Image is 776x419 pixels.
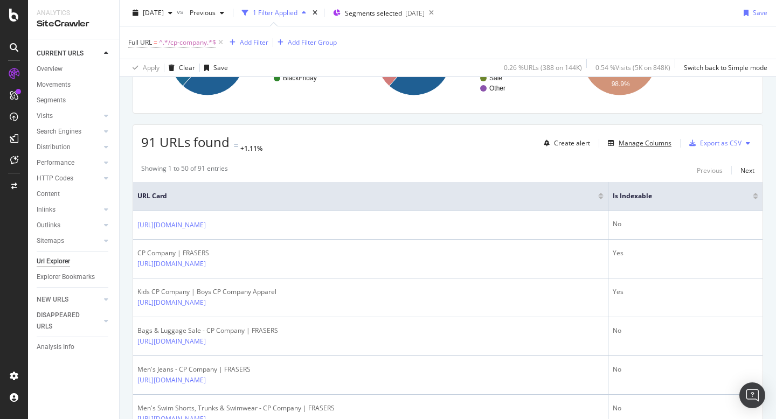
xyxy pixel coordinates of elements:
[684,63,767,72] div: Switch back to Simple mode
[37,48,101,59] a: CURRENT URLS
[37,142,71,153] div: Distribution
[137,220,206,231] a: [URL][DOMAIN_NAME]
[37,157,74,169] div: Performance
[37,48,84,59] div: CURRENT URLS
[37,79,71,90] div: Movements
[753,8,767,17] div: Save
[700,138,742,148] div: Export as CSV
[619,138,671,148] div: Manage Columns
[37,79,112,90] a: Movements
[37,173,101,184] a: HTTP Codes
[137,403,335,413] div: Men's Swim Shorts, Trunks & Swimwear - CP Company | FRASERS
[697,164,723,177] button: Previous
[37,126,81,137] div: Search Engines
[697,166,723,175] div: Previous
[604,137,671,150] button: Manage Columns
[739,4,767,22] button: Save
[179,63,195,72] div: Clear
[613,191,737,201] span: Is Indexable
[554,138,590,148] div: Create alert
[37,271,112,283] a: Explorer Bookmarks
[37,95,112,106] a: Segments
[141,11,342,105] div: A chart.
[164,59,195,76] button: Clear
[37,310,101,332] a: DISAPPEARED URLS
[329,4,425,22] button: Segments selected[DATE]
[37,157,101,169] a: Performance
[240,144,262,153] div: +1.11%
[37,64,63,75] div: Overview
[613,326,758,336] div: No
[288,38,337,47] div: Add Filter Group
[504,63,582,72] div: 0.26 % URLs ( 388 on 144K )
[238,4,310,22] button: 1 Filter Applied
[37,204,101,215] a: Inlinks
[489,74,502,82] text: Sale
[680,59,767,76] button: Switch back to Simple mode
[128,4,177,22] button: [DATE]
[213,63,228,72] div: Save
[612,80,630,88] text: 98.9%
[154,38,157,47] span: =
[141,133,230,151] span: 91 URLs found
[185,4,228,22] button: Previous
[37,18,110,30] div: SiteCrawler
[553,11,754,105] div: A chart.
[613,219,758,229] div: No
[613,365,758,374] div: No
[137,297,206,308] a: [URL][DOMAIN_NAME]
[137,365,253,374] div: Men's Jeans - CP Company | FRASERS
[37,95,66,106] div: Segments
[37,142,101,153] a: Distribution
[37,188,60,200] div: Content
[310,8,320,18] div: times
[37,294,101,305] a: NEW URLS
[37,341,74,353] div: Analysis Info
[613,287,758,297] div: Yes
[740,166,754,175] div: Next
[273,36,337,49] button: Add Filter Group
[37,310,91,332] div: DISAPPEARED URLS
[283,74,317,82] text: BlackFriday
[37,235,101,247] a: Sitemaps
[128,59,160,76] button: Apply
[37,220,101,231] a: Outlinks
[37,173,73,184] div: HTTP Codes
[159,35,216,50] span: ^.*/cp-company.*$
[137,326,278,336] div: Bags & Luggage Sale - CP Company | FRASERS
[739,382,765,408] div: Open Intercom Messenger
[177,7,185,16] span: vs
[740,164,754,177] button: Next
[37,341,112,353] a: Analysis Info
[37,271,95,283] div: Explorer Bookmarks
[137,287,276,297] div: Kids CP Company | Boys CP Company Apparel
[185,8,216,17] span: Previous
[253,8,297,17] div: 1 Filter Applied
[539,135,590,152] button: Create alert
[137,375,206,386] a: [URL][DOMAIN_NAME]
[200,59,228,76] button: Save
[234,144,238,147] img: Equal
[240,38,268,47] div: Add Filter
[37,126,101,137] a: Search Engines
[37,256,112,267] a: Url Explorer
[37,188,112,200] a: Content
[37,204,56,215] div: Inlinks
[128,38,152,47] span: Full URL
[37,294,68,305] div: NEW URLS
[37,110,101,122] a: Visits
[37,9,110,18] div: Analytics
[405,9,425,18] div: [DATE]
[345,9,402,18] span: Segments selected
[613,403,758,413] div: No
[489,85,505,92] text: Other
[348,11,549,105] div: A chart.
[143,63,160,72] div: Apply
[137,336,206,347] a: [URL][DOMAIN_NAME]
[137,191,595,201] span: URL Card
[37,110,53,122] div: Visits
[37,64,112,75] a: Overview
[141,164,228,177] div: Showing 1 to 50 of 91 entries
[137,259,206,269] a: [URL][DOMAIN_NAME]
[685,135,742,152] button: Export as CSV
